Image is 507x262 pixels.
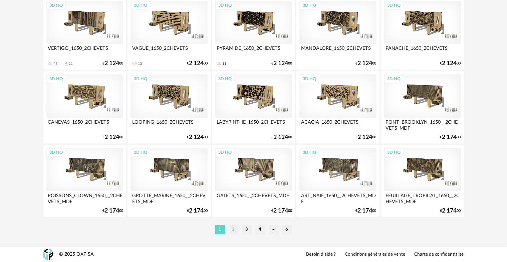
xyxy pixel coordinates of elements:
div: 3D HQ [384,1,404,10]
span: 2 124 [189,135,204,140]
span: Download icon [64,61,69,66]
div: MANDALORE_1650_2CHEVETS [299,44,376,57]
li: 2 [229,225,239,234]
span: 2 124 [273,61,288,66]
div: € 00 [187,209,208,213]
div: 3D HQ [300,148,319,157]
span: 2 174 [189,209,204,213]
div: 3D HQ [131,1,150,10]
div: GALETS_1650__2CHEVETS_MDF [215,191,292,205]
div: PONT_BROOKLYN_1650__2CHEVETS_MDF [384,118,461,131]
div: 3D HQ [131,75,150,83]
div: LOOPING_1650_2CHEVETS [131,118,207,131]
div: 3D HQ [47,1,66,10]
span: 2 124 [104,61,119,66]
li: 6 [282,225,292,234]
div: 45 [54,61,58,66]
span: 2 174 [104,209,119,213]
div: 3D HQ [300,75,319,83]
div: € 00 [356,209,376,213]
a: 3D HQ CANEVAS_1650_2CHEVETS €2 12400 [43,71,126,143]
li: 3 [242,225,252,234]
div: 22 [69,61,73,66]
div: € 00 [440,209,461,213]
a: Charte de confidentialité [415,252,464,258]
span: 2 124 [104,135,119,140]
div: PYRAMIDE_1650_2CHEVETS [215,44,292,57]
div: 3D HQ [215,148,235,157]
div: € 00 [102,209,123,213]
div: 3D HQ [131,148,150,157]
div: POISSONS_CLOWN_1650__2CHEVETS_MDF [46,191,123,205]
img: OXP [43,249,53,260]
div: GROTTE_MARINE_1650__2CHEVETS_MDF [131,191,207,205]
div: € 00 [271,61,292,66]
div: € 00 [187,61,208,66]
a: Conditions générales de vente [345,252,406,258]
span: 2 174 [273,209,288,213]
div: © 2025 OXP SA [59,251,94,258]
div: 3D HQ [215,75,235,83]
div: € 00 [440,135,461,140]
div: ART_NAIF_1650__2CHEVETS_MDF [299,191,376,205]
a: Besoin d'aide ? [306,252,336,258]
li: 1 [215,225,225,234]
div: VAGUE_1650_2CHEVETS [131,44,207,57]
div: FEUILLAGE_TROPICAL_1650__2CHEVETS_MDF [384,191,461,205]
div: € 00 [187,135,208,140]
span: 2 124 [189,61,204,66]
div: € 00 [271,209,292,213]
a: 3D HQ LOOPING_1650_2CHEVETS €2 12400 [128,71,210,143]
a: 3D HQ ACACIA_1650_2CHEVETS €2 12400 [296,71,379,143]
div: 10 [138,61,142,66]
span: 2 174 [358,209,372,213]
span: 2 174 [442,209,457,213]
span: 2 124 [273,135,288,140]
div: 3D HQ [300,1,319,10]
div: 11 [222,61,226,66]
li: 4 [255,225,265,234]
div: 3D HQ [47,148,66,157]
span: 2 124 [358,135,372,140]
div: VERTIGO_1650_2CHEVETS [46,44,123,57]
a: 3D HQ FEUILLAGE_TROPICAL_1650__2CHEVETS_MDF €2 17400 [381,145,464,217]
div: 3D HQ [384,75,404,83]
a: 3D HQ GALETS_1650__2CHEVETS_MDF €2 17400 [212,145,295,217]
div: € 00 [102,135,123,140]
a: 3D HQ PONT_BROOKLYN_1650__2CHEVETS_MDF €2 17400 [381,71,464,143]
span: 2 124 [358,61,372,66]
a: 3D HQ GROTTE_MARINE_1650__2CHEVETS_MDF €2 17400 [128,145,210,217]
div: € 00 [356,61,376,66]
div: 3D HQ [47,75,66,83]
span: 2 124 [442,61,457,66]
div: ACACIA_1650_2CHEVETS [299,118,376,131]
div: 3D HQ [215,1,235,10]
span: 2 174 [442,135,457,140]
div: 3D HQ [384,148,404,157]
a: 3D HQ LABYRINTHE_1650_2CHEVETS €2 12400 [212,71,295,143]
div: CANEVAS_1650_2CHEVETS [46,118,123,131]
div: PANACHE_1650_2CHEVETS [384,44,461,57]
a: 3D HQ ART_NAIF_1650__2CHEVETS_MDF €2 17400 [296,145,379,217]
div: € 00 [356,135,376,140]
div: € 00 [102,61,123,66]
div: € 00 [440,61,461,66]
a: 3D HQ POISSONS_CLOWN_1650__2CHEVETS_MDF €2 17400 [43,145,126,217]
div: LABYRINTHE_1650_2CHEVETS [215,118,292,131]
div: € 00 [271,135,292,140]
